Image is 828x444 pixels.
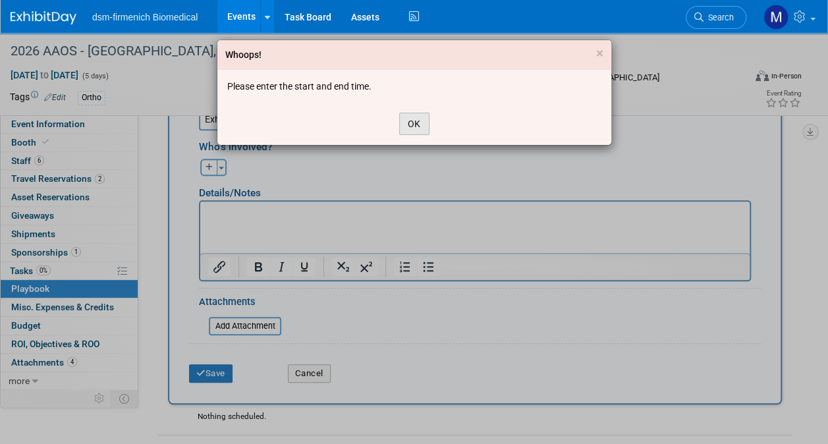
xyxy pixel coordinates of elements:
[596,45,603,61] span: ×
[399,113,429,135] button: OK
[7,5,543,18] body: Rich Text Area. Press ALT-0 for help.
[596,47,603,61] button: Close
[225,48,262,61] div: Whoops!
[227,80,601,93] div: Please enter the start and end time.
